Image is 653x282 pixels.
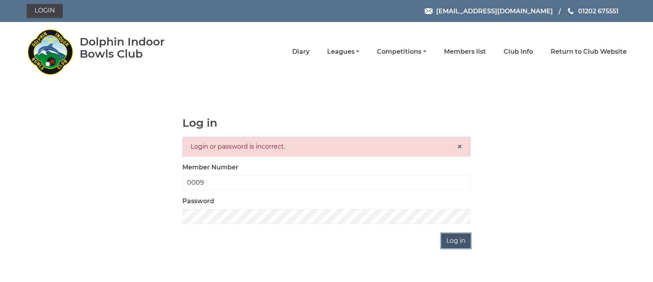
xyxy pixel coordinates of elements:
[27,24,74,79] img: Dolphin Indoor Bowls Club
[457,141,462,152] span: ×
[567,6,618,16] a: Phone us 01202 675551
[504,47,533,56] a: Club Info
[425,8,433,14] img: Email
[444,47,486,56] a: Members list
[182,137,471,156] div: Login or password is incorrect.
[327,47,359,56] a: Leagues
[182,117,471,129] h1: Log in
[568,8,573,14] img: Phone us
[292,47,309,56] a: Diary
[80,36,190,60] div: Dolphin Indoor Bowls Club
[436,7,553,15] span: [EMAIL_ADDRESS][DOMAIN_NAME]
[457,142,462,151] button: Close
[27,4,63,18] a: Login
[551,47,627,56] a: Return to Club Website
[441,233,471,248] input: Log in
[377,47,426,56] a: Competitions
[425,6,553,16] a: Email [EMAIL_ADDRESS][DOMAIN_NAME]
[182,163,238,172] label: Member Number
[578,7,618,15] span: 01202 675551
[182,196,214,206] label: Password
